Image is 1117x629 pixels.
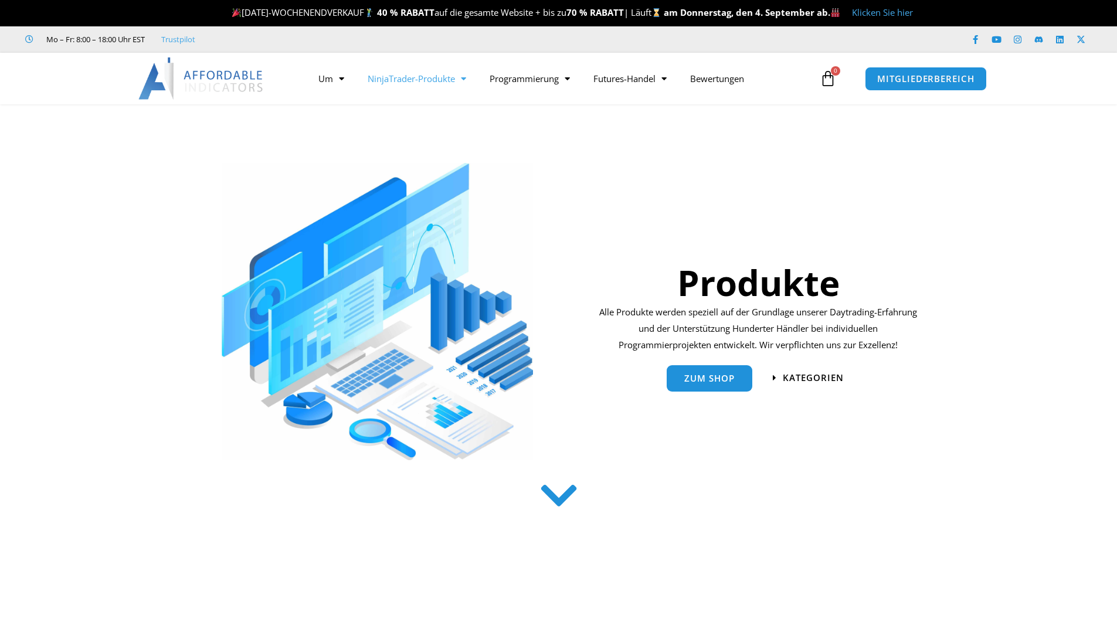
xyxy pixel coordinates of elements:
font: [DATE]-WOCHENENDVERKAUF [242,6,364,18]
font: auf die gesamte Website + bis zu [434,6,566,18]
img: 🎉 [232,8,241,17]
a: Um [307,65,356,92]
font: am Donnerstag, den 4. September ab. [664,6,830,18]
a: Trustpilot [161,32,195,46]
font: Trustpilot [161,34,195,45]
a: MITGLIEDERBEREICH [865,67,986,91]
font: Alle Produkte werden speziell auf der Grundlage unserer Daytrading-Erfahrung und der Unterstützun... [599,306,917,351]
a: Klicken Sie hier [852,6,913,18]
a: Zum Shop [667,365,752,392]
font: | Läuft [624,6,651,18]
font: Kategorien [783,372,844,383]
a: NinjaTrader-Produkte [356,65,478,92]
font: Bewertungen [690,73,744,84]
a: Programmierung [478,65,582,92]
font: Programmierung [490,73,559,84]
a: Kategorien [773,373,844,382]
font: Um [318,73,333,84]
img: LogoAI | Erschwingliche Indikatoren – NinjaTrader [138,57,264,100]
font: Produkte [677,259,840,307]
font: 0 [834,66,837,74]
font: MITGLIEDERBEREICH [877,73,974,84]
font: NinjaTrader-Produkte [368,73,455,84]
a: Bewertungen [678,65,756,92]
font: Mo – Fr: 8:00 – 18:00 Uhr EST [46,34,145,45]
img: 🏌️‍♂️ [365,8,374,17]
font: Zum Shop [684,372,735,384]
font: 40 % RABATT [377,6,434,18]
a: 0 [802,62,854,96]
font: Futures-Handel [593,73,656,84]
a: Futures-Handel [582,65,678,92]
img: 🏭 [831,8,840,17]
img: ⌛ [652,8,661,17]
font: 70 % RABATT [566,6,624,18]
img: Produktebereich skaliert | Erschwingliche Indikatoren – NinjaTrader [222,163,533,460]
nav: Speisekarte [307,65,817,92]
